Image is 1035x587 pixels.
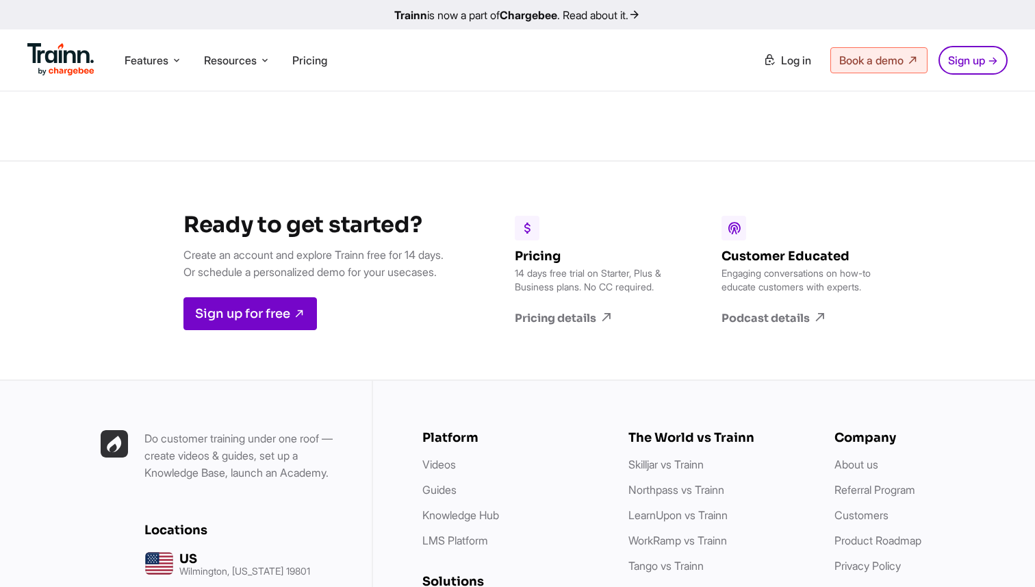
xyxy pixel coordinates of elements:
a: Referral Program [834,483,915,497]
p: 14 days free trial on Starter, Plus & Business plans. No CC required. [515,266,672,294]
h6: Platform [422,430,601,445]
span: Book a demo [839,53,904,67]
a: Book a demo [830,47,928,73]
b: Chargebee [500,8,557,22]
p: Do customer training under one roof — create videos & guides, set up a Knowledge Base, launch an ... [144,430,350,482]
h6: The World vs Trainn [628,430,807,445]
a: Skilljar vs Trainn [628,458,704,471]
a: Pricing [292,53,327,67]
a: Product Roadmap [834,534,921,547]
a: Privacy Policy [834,559,901,573]
a: Northpass vs Trainn [628,483,724,497]
a: Videos [422,458,456,471]
img: Trainn Logo [27,43,94,76]
img: Trainn | everything under one roof [101,430,128,458]
a: Tango vs Trainn [628,559,704,573]
a: Sign up → [938,46,1008,75]
a: Pricing details [515,310,672,325]
a: LMS Platform [422,534,488,547]
a: Knowledge Hub [422,508,499,522]
span: Features [125,53,168,68]
span: Log in [781,53,811,67]
a: Sign up for free [183,297,317,330]
h6: Pricing [515,249,672,264]
img: us headquarters [144,549,174,578]
p: Wilmington, [US_STATE] 19801 [179,566,310,576]
h6: US [179,551,310,566]
h6: Locations [144,523,350,538]
p: Engaging conversations on how-to educate customers with experts. [721,266,879,294]
a: Log in [755,48,819,73]
h3: Ready to get started? [183,211,444,238]
a: Guides [422,483,457,497]
p: Create an account and explore Trainn free for 14 days. Or schedule a personalized demo for your u... [183,247,444,281]
h6: Company [834,430,1013,445]
b: Trainn [394,8,427,22]
a: About us [834,458,878,471]
a: LearnUpon vs Trainn [628,508,728,522]
a: WorkRamp vs Trainn [628,534,727,547]
span: Resources [204,53,257,68]
a: Customers [834,508,889,522]
h6: Customer Educated [721,249,879,264]
a: Podcast details [721,310,879,325]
